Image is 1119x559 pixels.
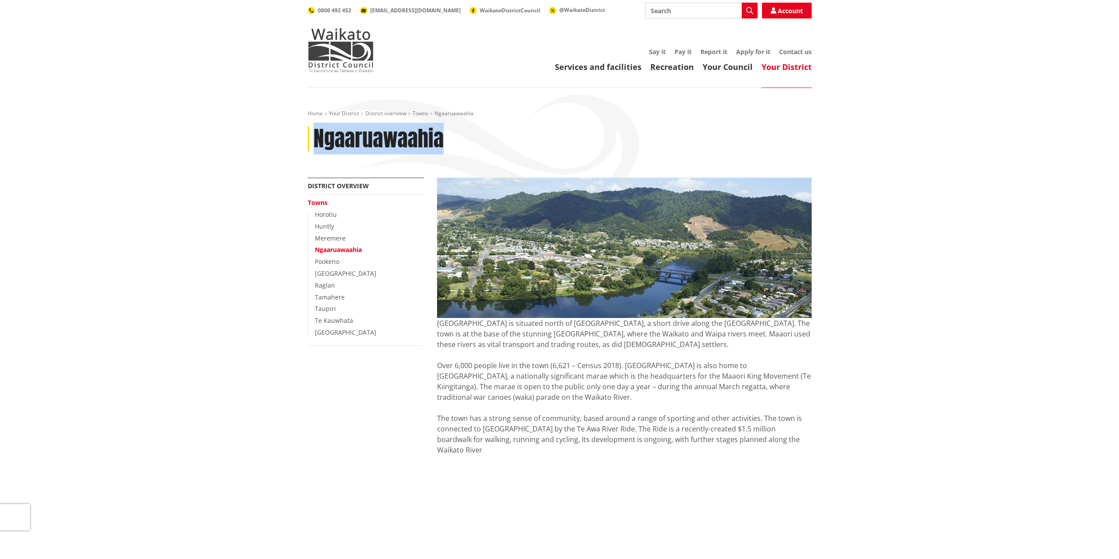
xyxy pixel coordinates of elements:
[703,62,753,72] a: Your Council
[318,7,351,14] span: 0800 492 452
[313,126,444,152] h1: Ngaaruawaahia
[315,281,335,289] a: Raglan
[308,7,351,14] a: 0800 492 452
[370,7,461,14] span: [EMAIL_ADDRESS][DOMAIN_NAME]
[480,7,540,14] span: WaikatoDistrictCouncil
[437,318,812,455] p: [GEOGRAPHIC_DATA] is situated north of [GEOGRAPHIC_DATA], a short drive along the [GEOGRAPHIC_DAT...
[315,245,362,254] a: Ngaaruawaahia
[434,110,474,117] span: Ngaaruawaahia
[315,328,376,336] a: [GEOGRAPHIC_DATA]
[649,47,666,56] a: Say it
[365,110,406,117] a: District overview
[470,7,540,14] a: WaikatoDistrictCouncil
[308,110,323,117] a: Home
[315,293,345,301] a: Tamahere
[437,178,812,318] img: Ngaruawahia town
[412,110,428,117] a: Towns
[360,7,461,14] a: [EMAIL_ADDRESS][DOMAIN_NAME]
[674,47,692,56] a: Pay it
[315,304,336,313] a: Taupiri
[315,269,376,278] a: [GEOGRAPHIC_DATA]
[650,62,694,72] a: Recreation
[315,257,339,266] a: Pookeno
[329,110,359,117] a: Your District
[315,234,346,242] a: Meremere
[308,182,369,190] a: District overview
[549,6,605,14] a: @WaikatoDistrict
[308,28,374,72] img: Waikato District Council - Te Kaunihera aa Takiwaa o Waikato
[779,47,812,56] a: Contact us
[700,47,727,56] a: Report it
[315,222,334,230] a: Huntly
[645,3,758,18] input: Search input
[308,198,328,207] a: Towns
[559,6,605,14] span: @WaikatoDistrict
[762,62,812,72] a: Your District
[308,110,812,117] nav: breadcrumb
[555,62,642,72] a: Services and facilities
[1079,522,1110,554] iframe: Messenger Launcher
[315,316,353,325] a: Te Kauwhata
[762,3,812,18] a: Account
[736,47,770,56] a: Apply for it
[315,210,337,219] a: Horotiu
